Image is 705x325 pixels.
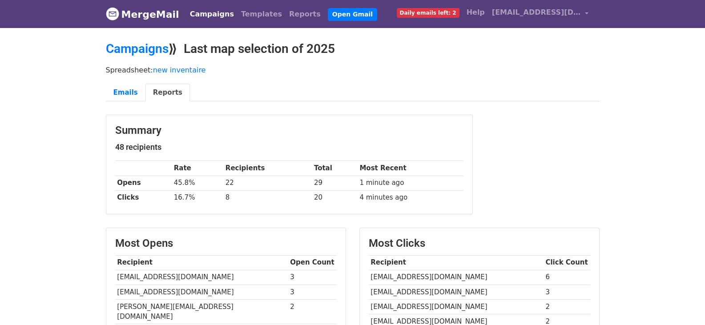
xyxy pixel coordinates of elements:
a: Templates [238,5,286,23]
td: 22 [223,176,312,190]
span: Daily emails left: 2 [397,8,459,18]
td: 2 [288,299,337,324]
h3: Most Opens [115,237,337,250]
td: [EMAIL_ADDRESS][DOMAIN_NAME] [369,285,544,299]
th: Recipient [369,255,544,270]
td: [EMAIL_ADDRESS][DOMAIN_NAME] [369,299,544,314]
td: 8 [223,190,312,205]
th: Rate [172,161,223,176]
h2: ⟫ Last map selection of 2025 [106,41,600,56]
a: Open Gmail [328,8,377,21]
th: Total [312,161,358,176]
th: Clicks [115,190,172,205]
a: Daily emails left: 2 [393,4,463,21]
a: [EMAIL_ADDRESS][DOMAIN_NAME] [488,4,592,24]
td: 6 [544,270,590,285]
p: Spreadsheet: [106,65,600,75]
td: [EMAIL_ADDRESS][DOMAIN_NAME] [115,285,288,299]
td: 3 [288,270,337,285]
td: 2 [544,299,590,314]
th: Recipient [115,255,288,270]
td: 29 [312,176,358,190]
td: [PERSON_NAME][EMAIL_ADDRESS][DOMAIN_NAME] [115,299,288,324]
a: new inventaire [153,66,206,74]
th: Opens [115,176,172,190]
a: Emails [106,84,145,102]
h3: Most Clicks [369,237,590,250]
th: Recipients [223,161,312,176]
h3: Summary [115,124,463,137]
a: Campaigns [186,5,238,23]
a: Reports [286,5,324,23]
a: Reports [145,84,190,102]
h5: 48 recipients [115,142,463,152]
td: 3 [544,285,590,299]
td: 45.8% [172,176,223,190]
td: 16.7% [172,190,223,205]
a: MergeMail [106,5,179,24]
span: [EMAIL_ADDRESS][DOMAIN_NAME] [492,7,581,18]
td: 4 minutes ago [358,190,463,205]
td: [EMAIL_ADDRESS][DOMAIN_NAME] [369,270,544,285]
td: [EMAIL_ADDRESS][DOMAIN_NAME] [115,270,288,285]
th: Click Count [544,255,590,270]
a: Help [463,4,488,21]
img: MergeMail logo [106,7,119,20]
td: 3 [288,285,337,299]
td: 1 minute ago [358,176,463,190]
a: Campaigns [106,41,169,56]
th: Most Recent [358,161,463,176]
td: 20 [312,190,358,205]
th: Open Count [288,255,337,270]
